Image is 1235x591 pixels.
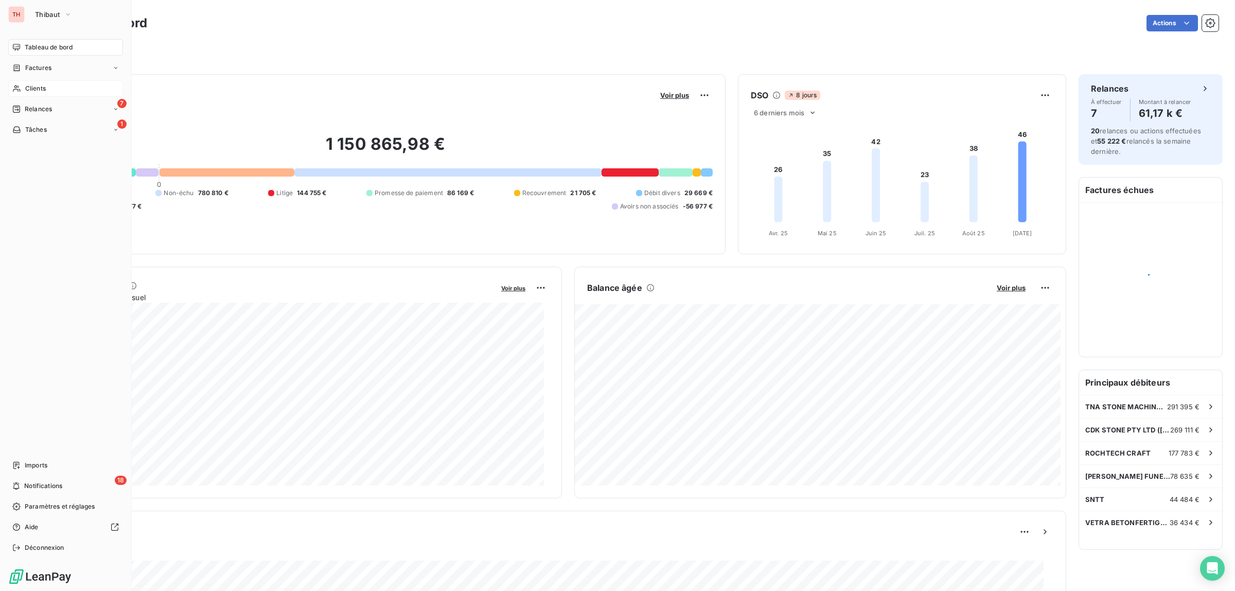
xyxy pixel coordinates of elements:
[1085,403,1167,411] span: TNA STONE MACHINERY INC.
[1091,82,1128,95] h6: Relances
[58,292,494,303] span: Chiffre d'affaires mensuel
[25,105,52,114] span: Relances
[25,63,51,73] span: Factures
[866,230,887,237] tspan: Juin 25
[1085,518,1170,527] span: VETRA BETONFERTIGTEILWERKE GMBH
[297,188,326,198] span: 144 755 €
[1139,99,1191,105] span: Montant à relancer
[1170,495,1199,503] span: 44 484 €
[962,230,985,237] tspan: Août 25
[117,99,127,108] span: 7
[994,283,1029,292] button: Voir plus
[522,188,567,198] span: Recouvrement
[1097,137,1126,145] span: 55 222 €
[1085,472,1170,480] span: [PERSON_NAME] FUNEBRES ASSISTANCE
[8,519,123,535] a: Aide
[276,188,293,198] span: Litige
[25,543,64,552] span: Déconnexion
[751,89,768,101] h6: DSO
[657,91,692,100] button: Voir plus
[620,202,679,211] span: Avoirs non associés
[1091,99,1122,105] span: À effectuer
[25,43,73,52] span: Tableau de bord
[117,119,127,129] span: 1
[1085,449,1151,457] span: ROCHTECH CRAFT
[587,282,642,294] h6: Balance âgée
[1091,127,1201,155] span: relances ou actions effectuées et relancés la semaine dernière.
[115,476,127,485] span: 18
[1013,230,1032,237] tspan: [DATE]
[8,568,72,585] img: Logo LeanPay
[25,461,47,470] span: Imports
[498,283,528,292] button: Voir plus
[997,284,1026,292] span: Voir plus
[1169,449,1199,457] span: 177 783 €
[769,230,788,237] tspan: Avr. 25
[1085,495,1105,503] span: SNTT
[1091,105,1122,121] h4: 7
[683,202,713,211] span: -56 977 €
[8,6,25,23] div: TH
[58,134,713,165] h2: 1 150 865,98 €
[1170,472,1199,480] span: 78 635 €
[25,84,46,93] span: Clients
[660,91,689,99] span: Voir plus
[1146,15,1198,31] button: Actions
[157,180,161,188] span: 0
[447,188,474,198] span: 86 169 €
[1091,127,1100,135] span: 20
[375,188,443,198] span: Promesse de paiement
[1170,518,1199,527] span: 36 434 €
[501,285,525,292] span: Voir plus
[198,188,228,198] span: 780 810 €
[35,10,60,19] span: Thibaut
[785,91,820,100] span: 8 jours
[1079,370,1222,395] h6: Principaux débiteurs
[818,230,837,237] tspan: Mai 25
[644,188,680,198] span: Débit divers
[25,125,47,134] span: Tâches
[1200,556,1225,581] div: Open Intercom Messenger
[164,188,193,198] span: Non-échu
[25,502,95,511] span: Paramètres et réglages
[1170,426,1199,434] span: 269 111 €
[570,188,596,198] span: 21 705 €
[754,109,804,117] span: 6 derniers mois
[25,523,39,532] span: Aide
[24,481,62,491] span: Notifications
[914,230,935,237] tspan: Juil. 25
[1079,178,1222,202] h6: Factures échues
[1139,105,1191,121] h4: 61,17 k €
[1167,403,1199,411] span: 291 395 €
[1085,426,1170,434] span: CDK STONE PTY LTD ([GEOGRAPHIC_DATA])
[684,188,713,198] span: 29 669 €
